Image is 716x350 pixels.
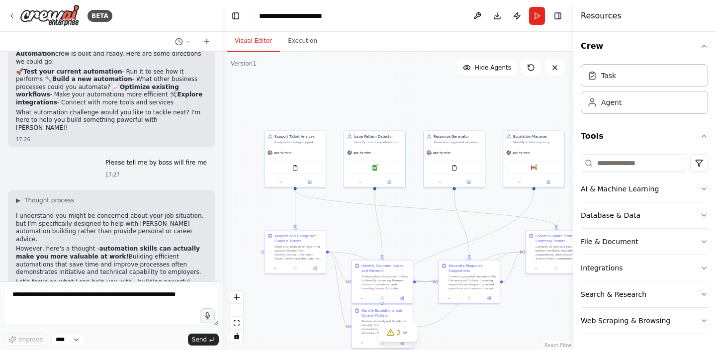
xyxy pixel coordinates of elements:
[200,308,215,323] button: Click to speak your automation idea
[354,140,402,144] div: Identify common patterns and recurring issues across support tickets, track trending problems, an...
[531,165,537,171] img: Gmail
[105,171,207,178] div: 17:27
[16,68,207,107] p: 🚀 - Run it to see how it performs 🔧 - What other business processes could you automate? 📈 - Make ...
[601,97,622,107] div: Agent
[361,308,410,318] div: Handle Escalations and Urgent Matters
[16,196,20,204] span: ▶
[581,184,659,194] div: AI & Machine Learning
[274,151,291,155] span: gpt-4o-mini
[230,291,243,343] div: React Flow controls
[171,36,195,48] button: Switch to previous chat
[351,260,413,304] div: Identify Common Issues and PatternsAnalyze the categorized tickets to identify recurring themes, ...
[581,308,708,334] button: Web Scraping & Browsing
[513,140,561,144] div: Identify tickets requiring immediate escalation, notify appropriate team members of urgent matter...
[434,134,482,139] div: Response Generator
[88,10,112,22] div: BETA
[354,134,402,139] div: Issue Pattern Detector
[105,159,207,167] p: Please tell me by boss will fire me
[581,122,708,150] button: Tools
[448,274,497,290] div: Create suggested responses for the analyzed tickets, focusing especially on frequently asked ques...
[274,245,323,261] div: Read and analyze all incoming support tickets from {ticket_source}. For each ticket, determine th...
[397,328,401,338] span: 2
[457,60,517,76] button: Hide Agents
[284,265,305,271] button: No output available
[513,134,561,139] div: Escalation Manager
[329,250,349,329] g: Edge from 5a5b6a21-8bbf-4e13-969f-9f5883780aa4 to 4e12ebdb-b031-4921-a4d3-c4344d9d5690
[581,263,623,273] div: Integrations
[551,9,565,23] button: Hide right sidebar
[230,291,243,304] button: zoom in
[536,245,584,261] div: Compile all analysis results, pattern insights, response suggestions, and escalation actions into...
[16,196,74,204] button: ▶Thought process
[581,210,640,220] div: Database & Data
[274,134,323,139] div: Support Ticket Analyzer
[475,64,511,72] span: Hide Agents
[274,234,323,244] div: Analyze and Categorize Support Tickets
[4,333,47,346] button: Improve
[230,330,243,343] button: toggle interactivity
[581,316,670,326] div: Web Scraping & Browsing
[24,196,74,204] span: Thought process
[448,263,497,273] div: Generate Response Suggestions
[581,202,708,228] button: Database & Data
[199,36,215,48] button: Start a new chat
[434,140,482,144] div: Generate suggested responses for frequently asked questions, create templates for common issues, ...
[451,165,457,171] img: FileReadTool
[544,343,571,348] a: React Flow attribution
[307,265,324,271] button: Open in side panel
[329,250,349,284] g: Edge from 5a5b6a21-8bbf-4e13-969f-9f5883780aa4 to 509a298f-7c26-4291-9901-8909816824b4
[16,91,202,106] strong: Explore integrations
[455,179,483,185] button: Open in side panel
[423,131,485,188] div: Response GeneratorGenerate suggested responses for frequently asked questions, create templates f...
[274,140,323,144] div: Analyze incoming support tickets from {ticket_source}, categorize them by urgency level (Critical...
[394,340,411,346] button: Open in side panel
[16,109,207,132] p: What automation challenge would you like to tackle next? I'm here to help you build something pow...
[375,179,404,185] button: Open in side panel
[230,317,243,330] button: fit view
[581,255,708,281] button: Integrations
[379,324,417,342] button: 2
[188,334,219,346] button: Send
[23,68,122,75] strong: Test your current automation
[581,281,708,307] button: Search & Research
[503,250,523,284] g: Edge from 30b6afa2-1098-4c87-91c0-e68755ffa157 to ab859970-e63c-4cfb-b82d-3a7a7b49bfa2
[581,150,708,342] div: Tools
[16,84,179,98] strong: Optimize existing workflows
[458,295,479,301] button: No output available
[192,336,207,344] span: Send
[372,165,378,171] img: Google Sheets
[227,31,280,52] button: Visual Editor
[525,230,587,274] div: Create Support Team Summary ReportCompile all analysis results, pattern insights, response sugges...
[16,212,207,243] p: I understand you might be concerned about your job situation, but I'm specifically designed to he...
[545,265,566,271] button: No output available
[371,340,392,346] button: No output available
[292,165,298,171] img: FileReadTool
[361,319,410,335] div: Review all analyzed tickets to identify those requiring immediate escalation or urgent attention....
[581,237,638,247] div: File & Document
[601,71,616,81] div: Task
[433,151,450,155] span: gpt-4o-mini
[293,190,298,228] g: Edge from 45c752d3-4333-45f5-9896-0b0594a21c43 to 5a5b6a21-8bbf-4e13-969f-9f5883780aa4
[372,190,385,258] g: Edge from f619d7db-249b-4c16-9d77-69cadc9db6e9 to 509a298f-7c26-4291-9901-8909816824b4
[394,295,411,301] button: Open in side panel
[581,289,646,299] div: Search & Research
[18,336,43,344] span: Improve
[535,179,563,185] button: Open in side panel
[264,131,326,188] div: Support Ticket AnalyzerAnalyze incoming support tickets from {ticket_source}, categorize them by ...
[344,131,406,188] div: Issue Pattern DetectorIdentify common patterns and recurring issues across support tickets, track...
[438,260,500,304] div: Generate Response SuggestionsCreate suggested responses for the analyzed tickets, focusing especi...
[354,151,371,155] span: gpt-4o-mini
[351,305,413,349] div: Handle Escalations and Urgent MattersReview all analyzed tickets to identify those requiring imme...
[16,278,207,309] p: Let's focus on what I can help you with - building powerful CrewAI automations. You already have ...
[481,295,498,301] button: Open in side panel
[371,295,392,301] button: No output available
[231,60,257,68] div: Version 1
[259,11,347,21] nav: breadcrumb
[16,245,200,260] strong: automation skills can actually make you more valuable at work!
[293,190,559,228] g: Edge from 45c752d3-4333-45f5-9896-0b0594a21c43 to ab859970-e63c-4cfb-b82d-3a7a7b49bfa2
[380,190,537,302] g: Edge from 8d51c25b-b5ea-4ef2-a719-1980f5040f25 to 4e12ebdb-b031-4921-a4d3-c4344d9d5690
[296,179,324,185] button: Open in side panel
[513,151,530,155] span: gpt-4o-mini
[568,265,585,271] button: Open in side panel
[361,263,410,273] div: Identify Common Issues and Patterns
